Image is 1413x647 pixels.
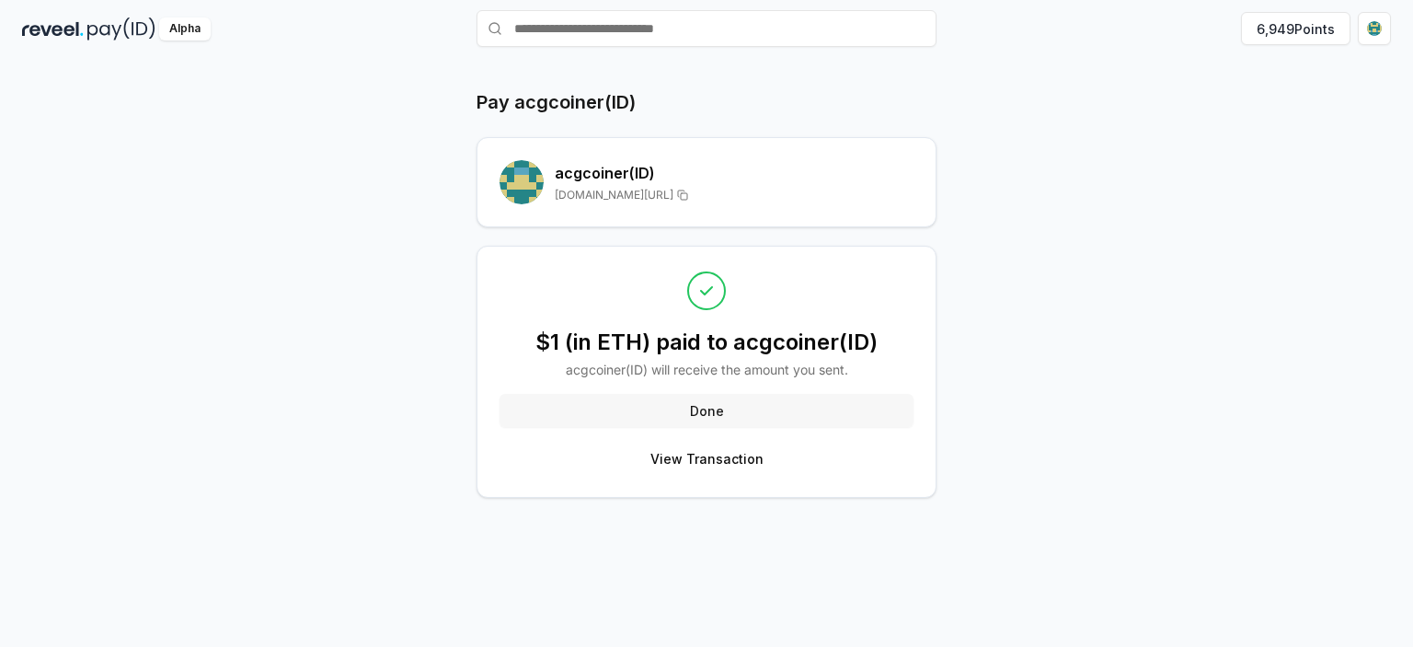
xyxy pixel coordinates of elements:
span: [DOMAIN_NAME][URL] [555,188,673,202]
img: reveel_dark [22,17,84,40]
h1: Pay acgcoiner(ID) [477,89,636,115]
p: acgcoiner (ID) will receive the amount you sent. [566,361,848,379]
button: Done [500,394,913,427]
h2: acgcoiner (ID) [555,162,913,184]
div: Alpha [159,17,211,40]
button: 6,949Points [1241,12,1350,45]
img: pay_id [87,17,155,40]
button: View Transaction [500,442,913,475]
h2: $1 (in ETH) paid to acgcoiner(ID) [535,328,878,357]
